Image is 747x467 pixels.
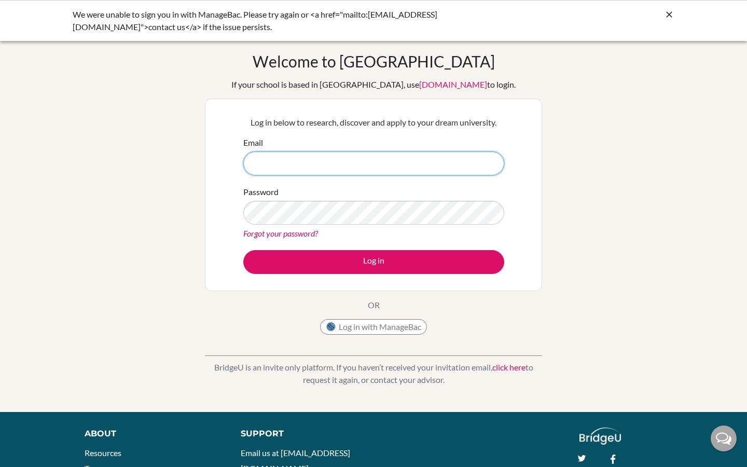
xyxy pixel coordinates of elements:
[243,136,263,149] label: Email
[243,228,318,238] a: Forgot your password?
[243,116,504,129] p: Log in below to research, discover and apply to your dream university.
[85,448,121,458] a: Resources
[24,7,45,17] span: Help
[205,361,542,386] p: BridgeU is an invite only platform. If you haven’t received your invitation email, to request it ...
[73,8,519,33] div: We were unable to sign you in with ManageBac. Please try again or <a href="mailto:[EMAIL_ADDRESS]...
[579,428,621,445] img: logo_white@2x-f4f0deed5e89b7ecb1c2cc34c3e3d731f90f0f143d5ea2071677605dd97b5244.png
[85,428,217,440] div: About
[419,79,487,89] a: [DOMAIN_NAME]
[320,319,427,335] button: Log in with ManageBac
[231,78,516,91] div: If your school is based in [GEOGRAPHIC_DATA], use to login.
[368,299,380,311] p: OR
[243,186,279,198] label: Password
[243,250,504,274] button: Log in
[241,428,363,440] div: Support
[492,362,525,372] a: click here
[253,52,495,71] h1: Welcome to [GEOGRAPHIC_DATA]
